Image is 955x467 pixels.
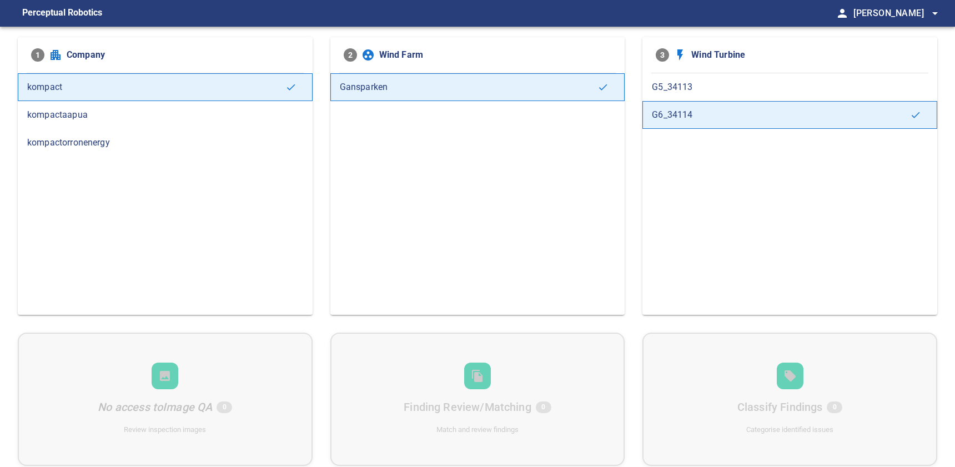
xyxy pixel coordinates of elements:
span: arrow_drop_down [928,7,942,20]
div: kompact [18,73,313,101]
span: 2 [344,48,357,62]
div: G6_34114 [642,101,937,129]
div: kompactaapua [18,101,313,129]
span: 1 [31,48,44,62]
span: Gansparken [340,81,598,94]
span: Wind Turbine [691,48,924,62]
span: 3 [656,48,669,62]
div: G5_34113 [642,73,937,101]
span: kompact [27,81,285,94]
span: [PERSON_NAME] [853,6,942,21]
span: G5_34113 [652,81,928,94]
button: [PERSON_NAME] [849,2,942,24]
span: G6_34114 [652,108,910,122]
span: kompactorronenergy [27,136,303,149]
span: kompactaapua [27,108,303,122]
span: person [836,7,849,20]
span: Company [67,48,299,62]
div: kompactorronenergy [18,129,313,157]
figcaption: Perceptual Robotics [22,4,102,22]
span: Wind Farm [379,48,612,62]
div: Gansparken [330,73,625,101]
